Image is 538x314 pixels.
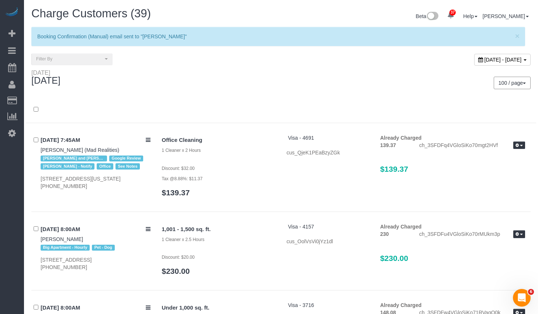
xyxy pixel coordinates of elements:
span: 6 [528,289,534,295]
span: × [515,32,520,40]
div: [DATE] [31,70,68,86]
strong: 230 [380,231,389,237]
a: Help [463,13,477,19]
h4: [DATE] 8:00AM [41,226,151,233]
small: Tax @8.88%: $11.37 [162,176,203,181]
p: Booking Confirmation (Manual) email sent to "[PERSON_NAME]" [37,33,512,40]
h4: Under 1,000 sq. ft. [162,305,275,311]
strong: 139.37 [380,142,396,148]
strong: Already Charged [380,224,421,230]
span: Big Apartment - Hourly [41,245,90,251]
strong: Already Charged [380,302,421,308]
button: Close [515,32,520,40]
div: Tags [41,154,151,171]
a: [PERSON_NAME] [41,236,83,242]
span: $139.37 [380,165,408,173]
div: ch_3SFDFq4VGloSiKo70mgt2HVf [414,142,531,150]
span: 37 [449,10,456,15]
div: cus_OolVsVi0jYz1dl [287,238,369,245]
div: cus_QjeK1PEaBzyZGk [287,149,369,156]
div: [DATE] [31,70,61,76]
a: Beta [416,13,439,19]
div: Tags [41,243,151,252]
a: 37 [444,7,458,24]
strong: Already Charged [380,135,421,141]
span: Office [97,163,113,169]
span: [PERSON_NAME] and [PERSON_NAME] Preferred [41,156,107,161]
small: 1 Cleaner x 2.5 Hours [162,237,204,242]
div: [STREET_ADDRESS] [PHONE_NUMBER] [41,256,151,271]
button: 100 / page [494,77,531,89]
h4: [DATE] 7:45AM [41,137,151,143]
span: [PERSON_NAME] - Notify [41,163,94,169]
h4: 1,001 - 1,500 sq. ft. [162,226,275,233]
span: Pet - Dog [92,245,114,251]
iframe: Intercom live chat [513,289,531,307]
a: [PERSON_NAME] (Mad Realities) [41,147,119,153]
a: Visa - 3716 [288,302,314,308]
a: Visa - 4157 [288,224,314,230]
div: [STREET_ADDRESS][US_STATE] [PHONE_NUMBER] [41,175,151,190]
span: Filter By [36,56,103,62]
a: $230.00 [162,267,190,275]
span: Charge Customers (39) [31,7,151,20]
img: New interface [426,12,438,21]
span: [DATE] - [DATE] [484,57,522,63]
nav: Pagination navigation [494,77,531,89]
a: Visa - 4691 [288,135,314,141]
span: See Notes [115,163,140,169]
h4: [DATE] 8:00AM [41,305,151,311]
small: Discount: $20.00 [162,255,194,260]
small: 1 Cleaner x 2 Hours [162,148,201,153]
small: Discount: $32.00 [162,166,194,171]
a: $139.37 [162,188,190,197]
img: Automaid Logo [4,7,19,18]
span: Google Review [109,156,143,161]
button: Filter By [31,53,113,65]
h4: Office Cleaning [162,137,275,143]
div: ch_3SFDFu4VGloSiKo70rMUkm3p [414,230,531,239]
a: [PERSON_NAME] [483,13,529,19]
span: $230.00 [380,254,408,262]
